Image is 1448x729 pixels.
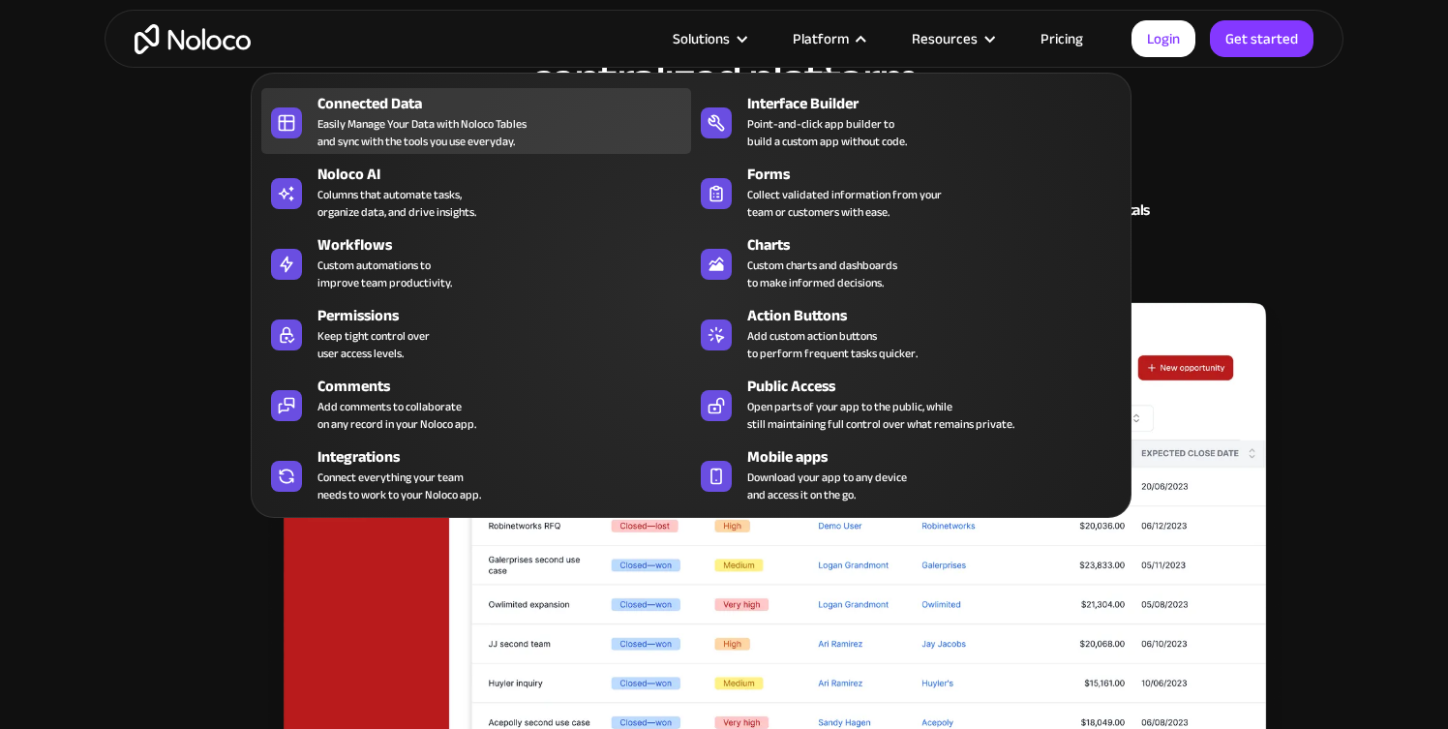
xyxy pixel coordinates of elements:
[317,115,527,150] div: Easily Manage Your Data with Noloco Tables and sync with the tools you use everyday.
[317,233,700,257] div: Workflows
[1131,20,1195,57] a: Login
[317,327,430,362] div: Keep tight control over user access levels.
[317,186,476,221] div: Columns that automate tasks, organize data, and drive insights.
[261,300,691,366] a: PermissionsKeep tight control overuser access levels.
[261,88,691,154] a: Connected DataEasily Manage Your Data with Noloco Tablesand sync with the tools you use everyday.
[1016,26,1107,51] a: Pricing
[317,445,700,469] div: Integrations
[747,186,942,221] div: Collect validated information from your team or customers with ease.
[747,445,1130,469] div: Mobile apps
[317,257,452,291] div: Custom automations to improve team productivity.
[747,115,907,150] div: Point-and-click app builder to build a custom app without code.
[317,375,700,398] div: Comments
[747,304,1130,327] div: Action Buttons
[912,26,978,51] div: Resources
[691,88,1121,154] a: Interface BuilderPoint-and-click app builder tobuild a custom app without code.
[673,26,730,51] div: Solutions
[1105,199,1150,221] div: Portals
[769,26,888,51] div: Platform
[317,92,700,115] div: Connected Data
[747,375,1130,398] div: Public Access
[317,398,476,433] div: Add comments to collaborate on any record in your Noloco app.
[228,135,1220,187] div: It’s never been easier to build a custom app with a simple drag-and-drop platform.
[793,26,849,51] div: Platform
[691,159,1121,225] a: FormsCollect validated information from yourteam or customers with ease.
[888,26,1016,51] div: Resources
[261,229,691,295] a: WorkflowsCustom automations toimprove team productivity.
[135,24,251,54] a: home
[747,398,1014,433] div: Open parts of your app to the public, while still maintaining full control over what remains priv...
[691,371,1121,437] a: Public AccessOpen parts of your app to the public, whilestill maintaining full control over what ...
[251,46,1131,518] nav: Platform
[317,163,700,186] div: Noloco AI
[747,327,918,362] div: Add custom action buttons to perform frequent tasks quicker.
[747,163,1130,186] div: Forms
[317,304,700,327] div: Permissions
[747,469,907,503] span: Download your app to any device and access it on the go.
[691,229,1121,295] a: ChartsCustom charts and dashboardsto make informed decisions.
[747,233,1130,257] div: Charts
[261,371,691,437] a: CommentsAdd comments to collaborateon any record in your Noloco app.
[317,469,481,503] div: Connect everything your team needs to work to your Noloco app.
[747,92,1130,115] div: Interface Builder
[1210,20,1313,57] a: Get started
[649,26,769,51] div: Solutions
[261,441,691,507] a: IntegrationsConnect everything your teamneeds to work to your Noloco app.
[691,441,1121,507] a: Mobile appsDownload your app to any deviceand access it on the go.
[691,300,1121,366] a: Action ButtonsAdd custom action buttonsto perform frequent tasks quicker.
[261,159,691,225] a: Noloco AIColumns that automate tasks,organize data, and drive insights.
[747,257,897,291] div: Custom charts and dashboards to make informed decisions.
